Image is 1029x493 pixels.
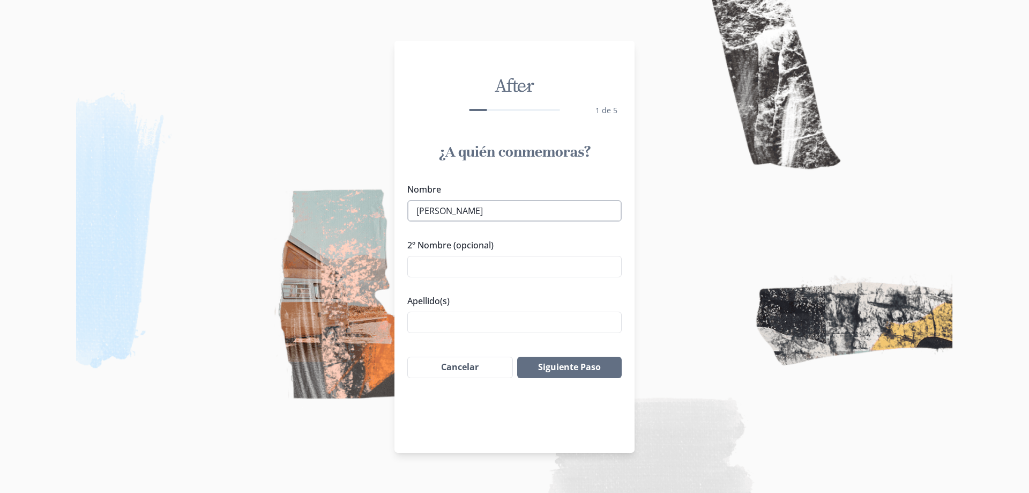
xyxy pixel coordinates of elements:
button: Cancelar [407,357,513,378]
h1: ¿A quién conmemoras? [407,142,622,161]
label: Nombre [407,183,615,196]
label: 2º Nombre (opcional) [407,239,615,252]
label: Apellido(s) [407,295,615,307]
button: Siguiente Paso [517,357,622,378]
span: 1 de 5 [595,105,617,115]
